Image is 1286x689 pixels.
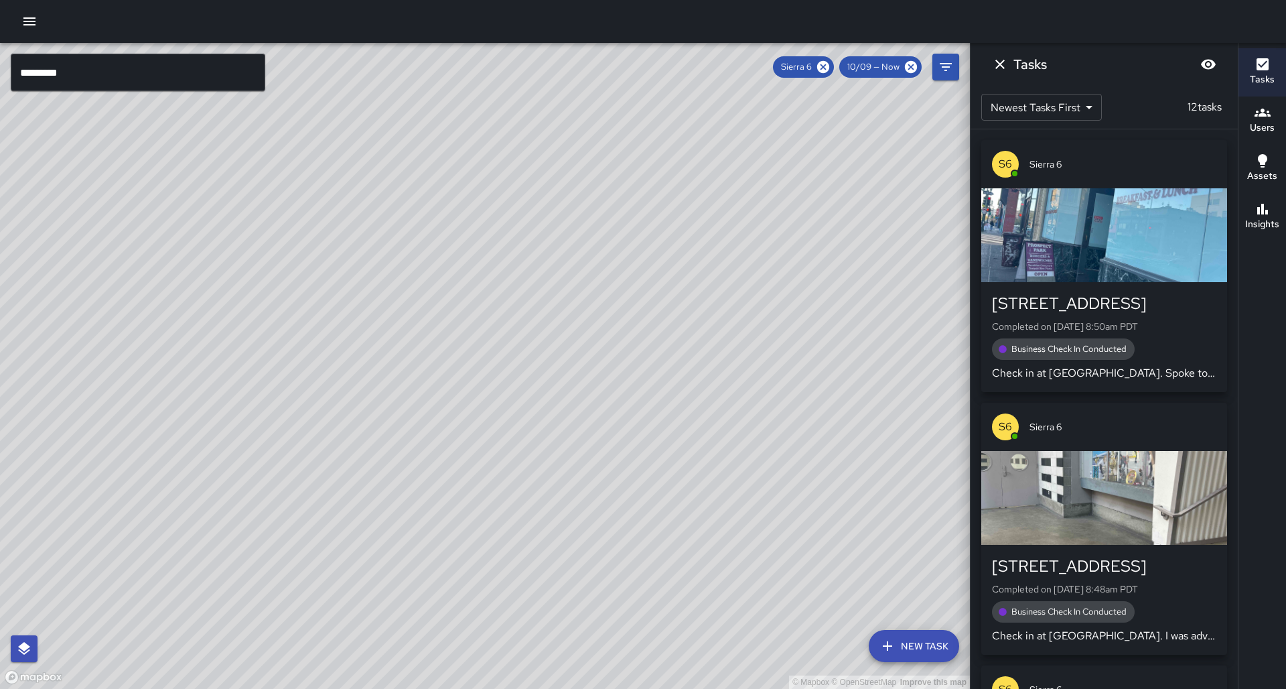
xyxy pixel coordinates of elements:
p: S6 [999,419,1012,435]
button: Insights [1238,193,1286,241]
div: Sierra 6 [773,56,834,78]
button: Users [1238,97,1286,145]
button: Tasks [1238,48,1286,97]
p: 12 tasks [1182,99,1227,115]
span: Business Check In Conducted [1003,605,1135,619]
button: Dismiss [987,51,1013,78]
div: [STREET_ADDRESS] [992,293,1216,314]
span: 10/09 — Now [839,60,908,74]
h6: Tasks [1250,72,1275,87]
span: Business Check In Conducted [1003,342,1135,356]
button: Assets [1238,145,1286,193]
div: 10/09 — Now [839,56,922,78]
button: S6Sierra 6[STREET_ADDRESS]Completed on [DATE] 8:50am PDTBusiness Check In ConductedCheck in at [G... [981,140,1227,392]
button: New Task [869,630,959,662]
h6: Insights [1245,217,1279,232]
span: Sierra 6 [1029,420,1216,434]
button: Filters [932,54,959,80]
h6: Users [1250,121,1275,135]
button: S6Sierra 6[STREET_ADDRESS]Completed on [DATE] 8:48am PDTBusiness Check In ConductedCheck in at [G... [981,403,1227,655]
span: Sierra 6 [773,60,820,74]
p: Check in at [GEOGRAPHIC_DATA]. Spoke to Dayanne. [PERSON_NAME] advised me that all is well. Code 4 [992,365,1216,381]
p: Completed on [DATE] 8:48am PDT [992,582,1216,596]
div: Newest Tasks First [981,94,1102,121]
p: S6 [999,156,1012,172]
h6: Assets [1247,169,1277,184]
p: Check in at [GEOGRAPHIC_DATA]. I was advised that everything is going well. Code 4 [992,628,1216,644]
span: Sierra 6 [1029,158,1216,171]
h6: Tasks [1013,54,1047,75]
div: [STREET_ADDRESS] [992,556,1216,577]
p: Completed on [DATE] 8:50am PDT [992,320,1216,333]
button: Blur [1195,51,1222,78]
